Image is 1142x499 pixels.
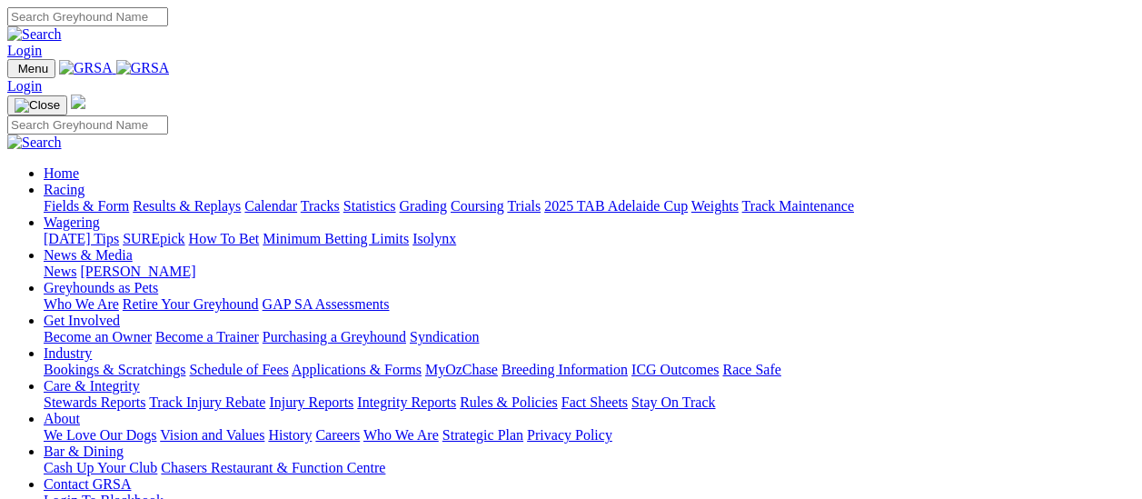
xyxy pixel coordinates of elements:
[44,296,119,312] a: Who We Are
[400,198,447,214] a: Grading
[507,198,541,214] a: Trials
[451,198,504,214] a: Coursing
[544,198,688,214] a: 2025 TAB Adelaide Cup
[44,476,131,492] a: Contact GRSA
[7,7,168,26] input: Search
[561,394,628,410] a: Fact Sheets
[155,329,259,344] a: Become a Trainer
[44,329,1135,345] div: Get Involved
[44,329,152,344] a: Become an Owner
[44,345,92,361] a: Industry
[59,60,113,76] img: GRSA
[189,362,288,377] a: Schedule of Fees
[44,264,76,279] a: News
[44,231,1135,247] div: Wagering
[149,394,265,410] a: Track Injury Rebate
[460,394,558,410] a: Rules & Policies
[71,95,85,109] img: logo-grsa-white.png
[292,362,422,377] a: Applications & Forms
[7,135,62,151] img: Search
[410,329,479,344] a: Syndication
[357,394,456,410] a: Integrity Reports
[44,247,133,263] a: News & Media
[160,427,264,443] a: Vision and Values
[44,394,1135,411] div: Care & Integrity
[44,198,129,214] a: Fields & Form
[7,43,42,58] a: Login
[44,362,185,377] a: Bookings & Scratchings
[7,59,55,78] button: Toggle navigation
[269,394,353,410] a: Injury Reports
[7,78,42,94] a: Login
[412,231,456,246] a: Isolynx
[263,231,409,246] a: Minimum Betting Limits
[44,165,79,181] a: Home
[44,231,119,246] a: [DATE] Tips
[44,280,158,295] a: Greyhounds as Pets
[44,215,100,230] a: Wagering
[263,329,406,344] a: Purchasing a Greyhound
[44,427,156,443] a: We Love Our Dogs
[44,313,120,328] a: Get Involved
[425,362,498,377] a: MyOzChase
[133,198,241,214] a: Results & Replays
[44,460,1135,476] div: Bar & Dining
[343,198,396,214] a: Statistics
[527,427,612,443] a: Privacy Policy
[631,394,715,410] a: Stay On Track
[15,98,60,113] img: Close
[80,264,195,279] a: [PERSON_NAME]
[44,411,80,426] a: About
[691,198,739,214] a: Weights
[44,378,140,394] a: Care & Integrity
[44,182,84,197] a: Racing
[7,26,62,43] img: Search
[301,198,340,214] a: Tracks
[722,362,780,377] a: Race Safe
[501,362,628,377] a: Breeding Information
[44,460,157,475] a: Cash Up Your Club
[189,231,260,246] a: How To Bet
[442,427,523,443] a: Strategic Plan
[44,362,1135,378] div: Industry
[44,296,1135,313] div: Greyhounds as Pets
[44,427,1135,444] div: About
[44,198,1135,215] div: Racing
[268,427,312,443] a: History
[631,362,719,377] a: ICG Outcomes
[161,460,385,475] a: Chasers Restaurant & Function Centre
[44,264,1135,280] div: News & Media
[363,427,439,443] a: Who We Are
[315,427,360,443] a: Careers
[44,394,145,410] a: Stewards Reports
[44,444,124,459] a: Bar & Dining
[7,115,168,135] input: Search
[18,62,48,75] span: Menu
[742,198,854,214] a: Track Maintenance
[123,231,184,246] a: SUREpick
[244,198,297,214] a: Calendar
[123,296,259,312] a: Retire Your Greyhound
[7,95,67,115] button: Toggle navigation
[116,60,170,76] img: GRSA
[263,296,390,312] a: GAP SA Assessments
